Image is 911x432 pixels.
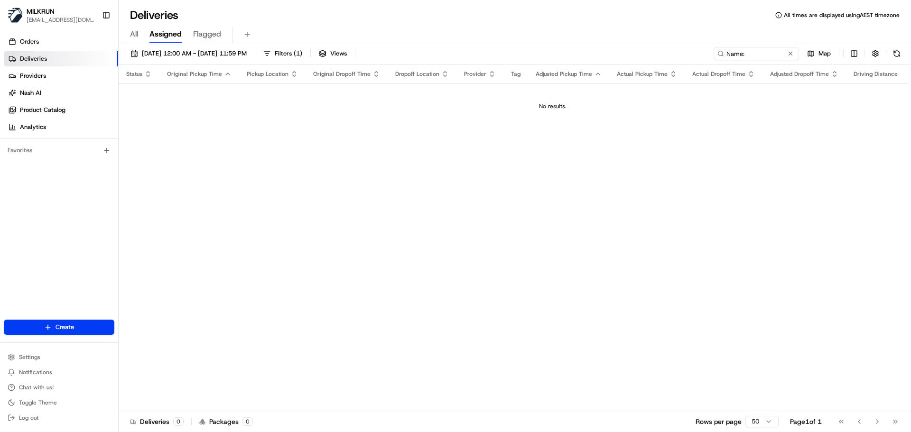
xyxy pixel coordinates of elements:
span: Dropoff Location [395,70,439,78]
a: Orders [4,34,118,49]
button: Notifications [4,366,114,379]
button: MILKRUN [27,7,55,16]
button: Toggle Theme [4,396,114,409]
a: Nash AI [4,85,118,101]
span: Providers [20,72,46,80]
p: Rows per page [696,417,742,426]
span: Views [330,49,347,58]
button: MILKRUNMILKRUN[EMAIL_ADDRESS][DOMAIN_NAME] [4,4,98,27]
span: ( 1 ) [294,49,302,58]
span: Actual Pickup Time [617,70,668,78]
span: All times are displayed using AEST timezone [784,11,900,19]
span: Adjusted Pickup Time [536,70,592,78]
div: Packages [199,417,253,426]
span: Actual Dropoff Time [692,70,745,78]
div: 0 [173,417,184,426]
span: Tag [511,70,521,78]
div: Favorites [4,143,114,158]
button: Chat with us! [4,381,114,394]
button: [DATE] 12:00 AM - [DATE] 11:59 PM [126,47,251,60]
span: Original Dropoff Time [313,70,371,78]
h1: Deliveries [130,8,178,23]
span: Assigned [149,28,182,40]
span: Toggle Theme [19,399,57,406]
a: Analytics [4,119,118,135]
button: Log out [4,411,114,424]
a: Deliveries [4,51,118,66]
span: Log out [19,414,38,422]
span: Analytics [20,123,46,131]
span: Provider [464,70,486,78]
img: MILKRUN [8,8,23,23]
span: Product Catalog [20,106,65,114]
button: Map [803,47,835,60]
button: Filters(1) [259,47,307,60]
span: Adjusted Dropoff Time [770,70,829,78]
span: Chat with us! [19,384,54,391]
button: Refresh [890,47,903,60]
span: All [130,28,138,40]
button: Views [315,47,351,60]
span: Orders [20,37,39,46]
a: Product Catalog [4,102,118,118]
span: [DATE] 12:00 AM - [DATE] 11:59 PM [142,49,247,58]
div: 0 [242,417,253,426]
button: Create [4,320,114,335]
span: Flagged [193,28,221,40]
a: Providers [4,68,118,83]
span: Deliveries [20,55,47,63]
input: Type to search [714,47,799,60]
span: Original Pickup Time [167,70,222,78]
span: Filters [275,49,302,58]
span: Notifications [19,368,52,376]
span: Driving Distance [854,70,898,78]
span: Nash AI [20,89,41,97]
button: [EMAIL_ADDRESS][DOMAIN_NAME] [27,16,94,24]
div: Deliveries [130,417,184,426]
button: Settings [4,350,114,364]
span: Map [818,49,831,58]
span: Settings [19,353,40,361]
span: Status [126,70,142,78]
span: Pickup Location [247,70,288,78]
div: Page 1 of 1 [790,417,822,426]
span: Create [56,323,74,331]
